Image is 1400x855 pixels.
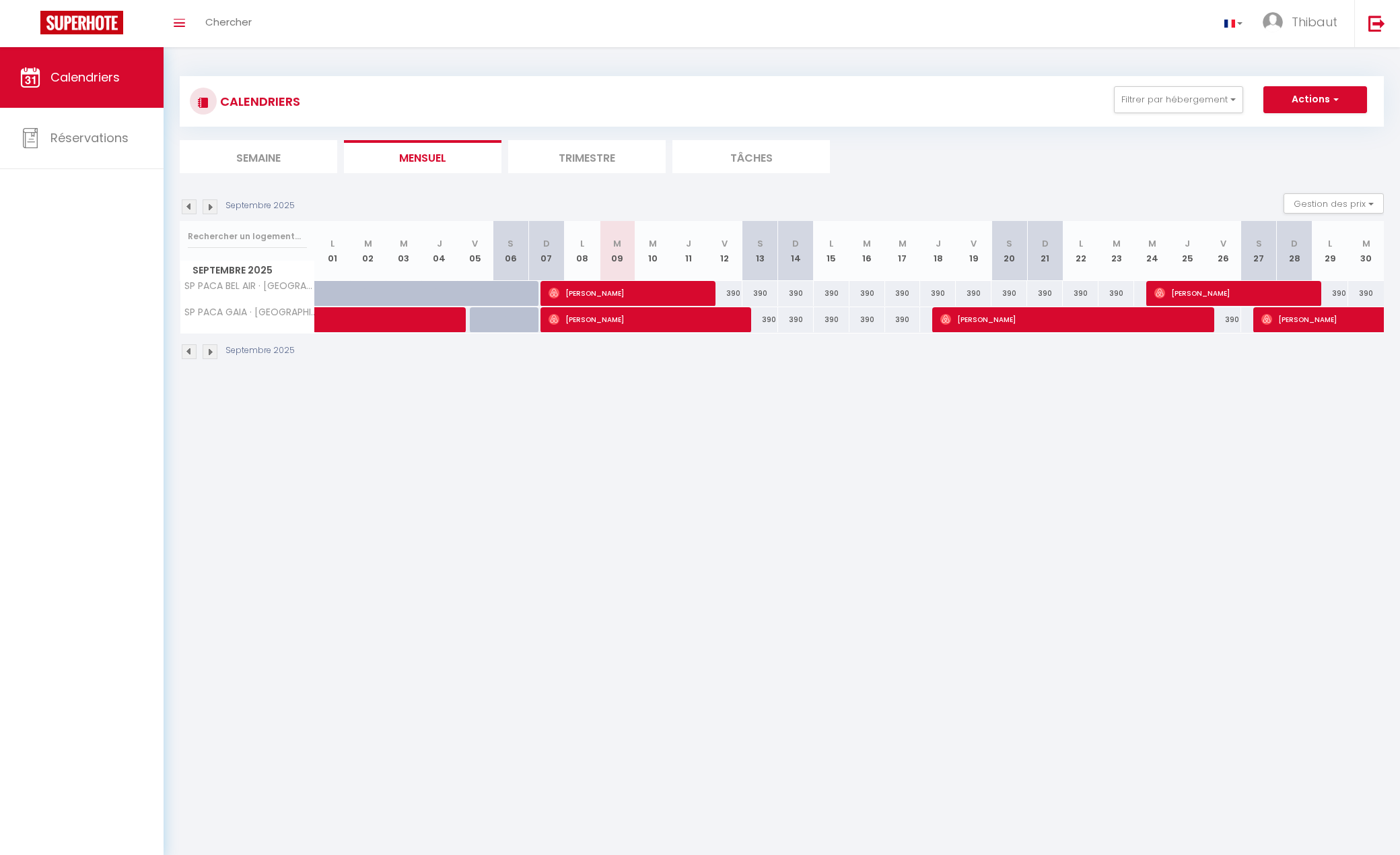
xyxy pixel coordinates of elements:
[635,221,671,281] th: 10
[472,237,478,250] abbr: V
[1312,221,1348,281] th: 29
[50,129,129,146] span: Réservations
[849,221,885,281] th: 16
[543,237,550,250] abbr: D
[350,221,386,281] th: 02
[182,281,317,291] span: SP PACA BEL AIR · [GEOGRAPHIC_DATA], [GEOGRAPHIC_DATA], vue mer
[493,221,528,281] th: 06
[1312,281,1348,306] div: 390
[920,221,956,281] th: 18
[1154,280,1309,306] span: [PERSON_NAME]
[1284,193,1384,214] button: Gestion des prix
[364,237,372,250] abbr: M
[757,237,763,250] abbr: S
[971,237,977,250] abbr: V
[1263,12,1283,32] img: ...
[217,86,300,117] h3: CALENDRIERS
[205,15,252,29] span: Chercher
[344,140,501,173] li: Mensuel
[437,237,442,250] abbr: J
[849,281,885,306] div: 390
[1348,281,1384,306] div: 390
[1292,13,1337,30] span: Thibaut
[885,221,921,281] th: 17
[1205,221,1241,281] th: 26
[1328,237,1332,250] abbr: L
[649,237,657,250] abbr: M
[792,237,799,250] abbr: D
[421,221,457,281] th: 04
[1027,221,1063,281] th: 21
[956,221,991,281] th: 19
[1063,221,1098,281] th: 22
[613,237,621,250] abbr: M
[940,307,1202,332] span: [PERSON_NAME]
[920,281,956,306] div: 390
[722,237,728,250] abbr: V
[549,280,703,306] span: [PERSON_NAME]
[188,224,307,249] input: Rechercher un logement...
[885,281,921,306] div: 390
[1079,237,1083,250] abbr: L
[991,281,1027,306] div: 390
[1185,237,1190,250] abbr: J
[778,281,814,306] div: 390
[686,237,691,250] abbr: J
[671,221,707,281] th: 11
[580,237,584,250] abbr: L
[1063,281,1098,306] div: 390
[1368,15,1385,32] img: logout
[1256,237,1262,250] abbr: S
[899,237,907,250] abbr: M
[814,221,849,281] th: 15
[1134,221,1170,281] th: 24
[1006,237,1012,250] abbr: S
[742,307,778,332] div: 390
[1348,221,1384,281] th: 30
[778,221,814,281] th: 14
[1098,221,1134,281] th: 23
[742,281,778,306] div: 390
[1241,221,1277,281] th: 27
[1027,281,1063,306] div: 390
[508,140,666,173] li: Trimestre
[707,281,742,306] div: 390
[400,237,408,250] abbr: M
[386,221,421,281] th: 03
[885,307,921,332] div: 390
[1114,86,1243,113] button: Filtrer par hébergement
[1205,307,1241,332] div: 390
[1170,221,1205,281] th: 25
[315,221,351,281] th: 01
[180,140,337,173] li: Semaine
[508,237,514,250] abbr: S
[1148,237,1156,250] abbr: M
[829,237,833,250] abbr: L
[330,237,335,250] abbr: L
[707,221,742,281] th: 12
[564,221,600,281] th: 08
[1263,86,1367,113] button: Actions
[600,221,635,281] th: 09
[1291,237,1298,250] abbr: D
[182,307,317,317] span: SP PACA GAIA · [GEOGRAPHIC_DATA], [GEOGRAPHIC_DATA], [GEOGRAPHIC_DATA], vue mer
[672,140,830,173] li: Tâches
[549,307,739,332] span: [PERSON_NAME]
[1098,281,1134,306] div: 390
[225,344,295,357] p: Septembre 2025
[863,237,871,250] abbr: M
[1042,237,1049,250] abbr: D
[50,69,120,86] span: Calendriers
[936,237,941,250] abbr: J
[528,221,564,281] th: 07
[180,261,314,280] span: Septembre 2025
[40,11,123,34] img: Super Booking
[1113,237,1121,250] abbr: M
[1277,221,1312,281] th: 28
[225,199,295,212] p: Septembre 2025
[991,221,1027,281] th: 20
[457,221,493,281] th: 05
[1362,237,1370,250] abbr: M
[1220,237,1226,250] abbr: V
[778,307,814,332] div: 390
